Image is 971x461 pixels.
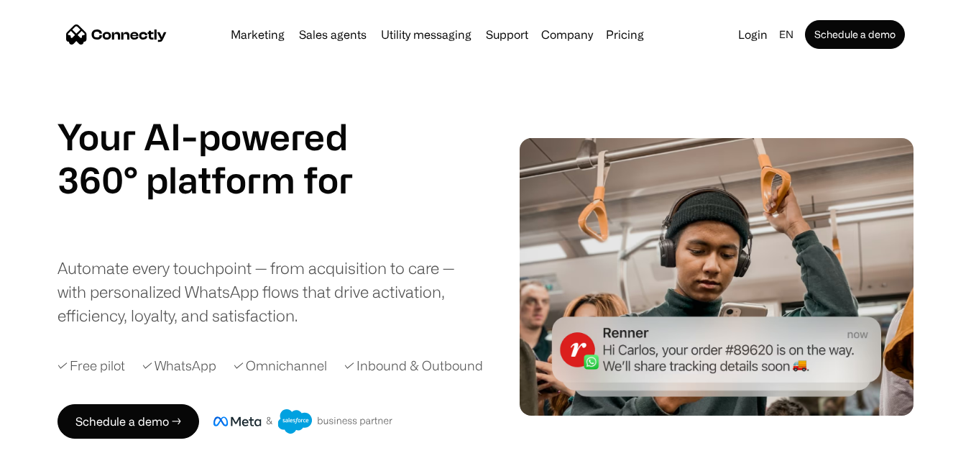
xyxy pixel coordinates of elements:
div: en [773,24,802,45]
a: Utility messaging [375,29,477,40]
div: ✓ Omnichannel [234,356,327,375]
a: Support [480,29,534,40]
div: ✓ WhatsApp [142,356,216,375]
a: Schedule a demo [805,20,905,49]
div: Company [541,24,593,45]
a: Login [732,24,773,45]
a: Marketing [225,29,290,40]
a: home [66,24,167,45]
a: Schedule a demo → [57,404,199,439]
div: en [779,24,793,45]
a: Pricing [600,29,650,40]
h1: Your AI-powered 360° platform for [57,115,388,201]
a: Sales agents [293,29,372,40]
img: Meta and Salesforce business partner badge. [213,409,393,434]
aside: Language selected: English [14,434,86,456]
div: ✓ Inbound & Outbound [344,356,483,375]
div: carousel [57,201,388,245]
div: Company [537,24,597,45]
div: Automate every touchpoint — from acquisition to care — with personalized WhatsApp flows that driv... [57,256,480,327]
div: ✓ Free pilot [57,356,125,375]
ul: Language list [29,436,86,456]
